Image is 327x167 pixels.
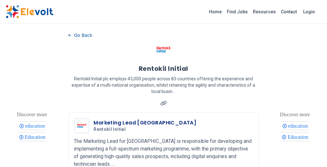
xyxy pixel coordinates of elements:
[281,132,309,141] div: Education
[68,30,92,40] button: Go Back
[94,127,126,132] span: Rentokil Initial
[17,110,47,119] div: These are topics related to the article that might interest you
[94,119,196,127] h3: Marketing Lead [GEOGRAPHIC_DATA]
[68,76,258,95] p: Rentokil Initial plc employs 43,000 people across 83 countries offering the experience and expert...
[154,40,173,59] img: Rentokil Initial
[25,134,47,140] span: Education
[224,7,250,17] a: Find Jobs
[25,123,47,129] span: education
[281,121,309,130] div: education
[280,110,310,119] div: These are topics related to the article that might interest you
[299,5,319,18] a: Login
[6,5,53,18] img: Elevolt
[278,7,299,17] a: Contact
[75,119,88,132] img: Rentokil Initial
[18,132,46,141] div: Education
[250,7,278,17] a: Resources
[288,123,310,129] span: education
[288,134,310,140] span: Education
[206,7,224,17] a: Home
[18,121,46,130] div: education
[139,64,188,73] h1: Rentokil Initial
